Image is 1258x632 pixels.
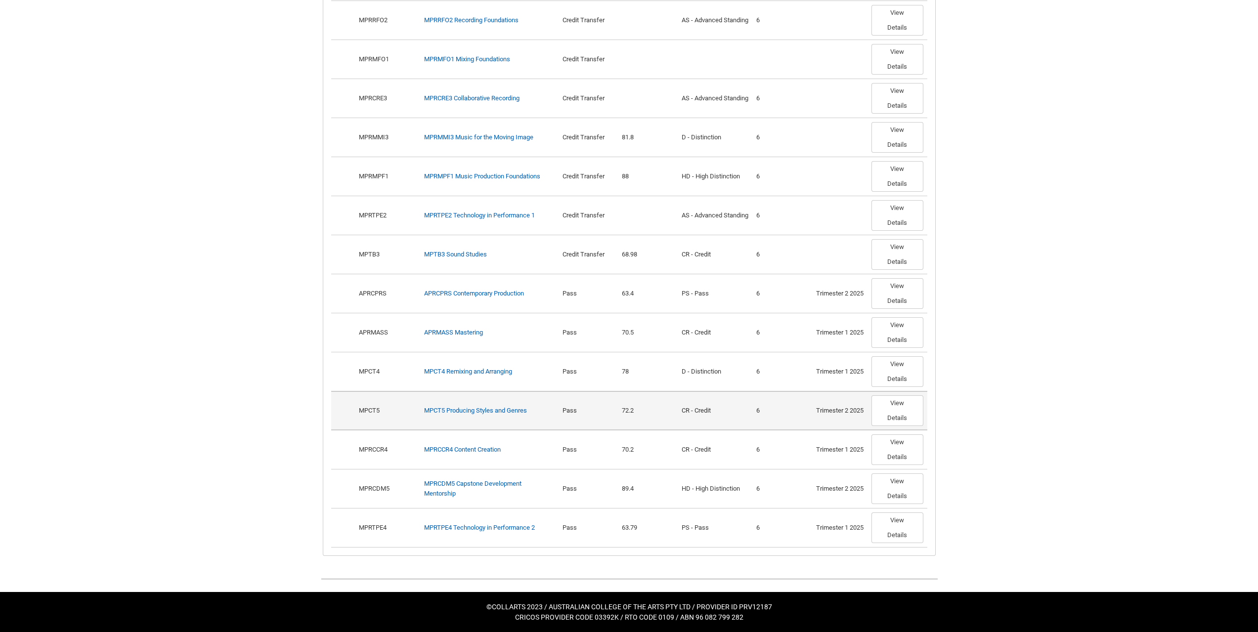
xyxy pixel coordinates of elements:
[424,15,519,25] div: MPRRFO2 Recording Foundations
[871,44,923,75] button: View Details
[756,211,808,220] div: 6
[682,289,748,298] div: PS - Pass
[756,289,808,298] div: 6
[563,171,614,181] div: Credit Transfer
[357,250,416,259] div: MPTB3
[871,239,923,270] button: View Details
[424,250,487,259] div: MPTB3 Sound Studies
[622,523,674,533] div: 63.79
[357,406,416,416] div: MPCT5
[424,132,533,142] div: MPRMMI3 Music for the Moving Image
[682,445,748,455] div: CR - Credit
[871,278,923,309] button: View Details
[682,328,748,337] div: CR - Credit
[424,94,520,102] a: MPRCRE3 Collaborative Recording
[563,367,614,377] div: Pass
[563,289,614,298] div: Pass
[357,484,416,494] div: MPRCDM5
[563,54,614,64] div: Credit Transfer
[756,15,808,25] div: 6
[622,367,674,377] div: 78
[563,211,614,220] div: Credit Transfer
[424,446,501,453] a: MPRCCR4 Content Creation
[424,328,483,337] div: APRMASS Mastering
[622,289,674,298] div: 63.4
[563,484,614,494] div: Pass
[816,289,864,298] div: Trimester 2 2025
[816,328,864,337] div: Trimester 1 2025
[756,406,808,416] div: 6
[682,171,748,181] div: HD - High Distinction
[424,133,533,141] a: MPRMMI3 Music for the Moving Image
[563,406,614,416] div: Pass
[357,523,416,533] div: MPRTPE4
[424,171,540,181] div: MPRMPF1 Music Production Foundations
[871,395,923,426] button: View Details
[682,93,748,103] div: AS - Advanced Standing
[563,523,614,533] div: Pass
[816,367,864,377] div: Trimester 1 2025
[682,523,748,533] div: PS - Pass
[816,484,864,494] div: Trimester 2 2025
[871,200,923,231] button: View Details
[357,328,416,337] div: APRMASS
[816,445,864,455] div: Trimester 1 2025
[357,289,416,298] div: APRCPRS
[871,434,923,465] button: View Details
[682,132,748,142] div: D - Distinction
[816,523,864,533] div: Trimester 1 2025
[357,15,416,25] div: MPRRFO2
[622,406,674,416] div: 72.2
[563,445,614,455] div: Pass
[357,54,416,64] div: MPRMFO1
[756,367,808,377] div: 6
[424,93,520,103] div: MPRCRE3 Collaborative Recording
[424,211,535,219] a: MPRTPE2 Technology in Performance 1
[622,484,674,494] div: 89.4
[357,445,416,455] div: MPRCCR4
[424,16,519,24] a: MPRRFO2 Recording Foundations
[756,250,808,259] div: 6
[871,5,923,36] button: View Details
[871,83,923,114] button: View Details
[871,161,923,192] button: View Details
[871,317,923,348] button: View Details
[424,407,527,414] a: MPCT5 Producing Styles and Genres
[756,171,808,181] div: 6
[424,251,487,258] a: MPTB3 Sound Studies
[357,93,416,103] div: MPRCRE3
[424,289,524,298] div: APRCPRS Contemporary Production
[871,512,923,543] button: View Details
[357,171,416,181] div: MPRMPF1
[424,367,512,377] div: MPCT4 Remixing and Arranging
[563,250,614,259] div: Credit Transfer
[563,328,614,337] div: Pass
[563,15,614,25] div: Credit Transfer
[756,484,808,494] div: 6
[321,574,938,584] img: REDU_GREY_LINE
[622,171,674,181] div: 88
[424,172,540,180] a: MPRMPF1 Music Production Foundations
[756,328,808,337] div: 6
[357,132,416,142] div: MPRMMI3
[424,445,501,455] div: MPRCCR4 Content Creation
[756,445,808,455] div: 6
[682,250,748,259] div: CR - Credit
[682,484,748,494] div: HD - High Distinction
[424,290,524,297] a: APRCPRS Contemporary Production
[424,406,527,416] div: MPCT5 Producing Styles and Genres
[682,406,748,416] div: CR - Credit
[563,93,614,103] div: Credit Transfer
[563,132,614,142] div: Credit Transfer
[871,473,923,504] button: View Details
[622,328,674,337] div: 70.5
[871,356,923,387] button: View Details
[424,55,510,63] a: MPRMFO1 Mixing Foundations
[424,479,554,498] div: MPRCDM5 Capstone Development Mentorship
[424,368,512,375] a: MPCT4 Remixing and Arranging
[756,93,808,103] div: 6
[357,211,416,220] div: MPRTPE2
[756,132,808,142] div: 6
[622,132,674,142] div: 81.8
[424,480,521,497] a: MPRCDM5 Capstone Development Mentorship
